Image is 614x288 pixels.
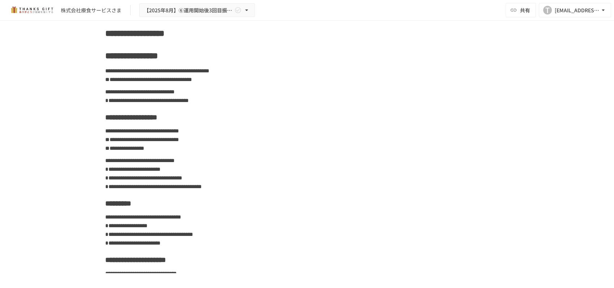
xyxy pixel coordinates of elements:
button: T[EMAIL_ADDRESS][DOMAIN_NAME] [539,3,611,17]
div: T [543,6,552,14]
span: 共有 [520,6,530,14]
span: 【2025年8月】⑥運用開始後3回目振り返りMTG [144,6,233,15]
button: 共有 [506,3,536,17]
img: mMP1OxWUAhQbsRWCurg7vIHe5HqDpP7qZo7fRoNLXQh [9,4,55,16]
div: [EMAIL_ADDRESS][DOMAIN_NAME] [555,6,600,15]
button: 【2025年8月】⑥運用開始後3回目振り返りMTG [139,3,255,17]
div: 株式会社療食サービスさま [61,7,121,14]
